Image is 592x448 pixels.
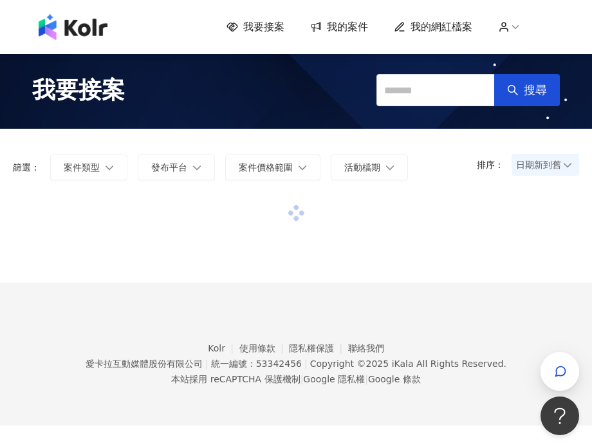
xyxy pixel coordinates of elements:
[310,359,506,369] div: Copyright © 2025 All Rights Reserved.
[138,154,215,180] button: 發布平台
[151,162,187,173] span: 發布平台
[310,20,368,34] a: 我的案件
[32,74,125,106] span: 我要接案
[50,154,127,180] button: 案件類型
[368,374,421,384] a: Google 條款
[392,359,414,369] a: iKala
[64,162,100,173] span: 案件類型
[394,20,472,34] a: 我的網紅檔案
[86,359,203,369] div: 愛卡拉互動媒體股份有限公司
[239,343,290,353] a: 使用條款
[239,162,293,173] span: 案件價格範圍
[477,160,512,170] p: 排序：
[348,343,384,353] a: 聯絡我們
[344,162,380,173] span: 活動檔期
[411,20,472,34] span: 我的網紅檔案
[301,374,304,384] span: |
[327,20,368,34] span: 我的案件
[205,359,208,369] span: |
[243,20,284,34] span: 我要接案
[365,374,368,384] span: |
[524,83,547,97] span: 搜尋
[211,359,302,369] div: 統一編號：53342456
[13,162,40,173] p: 篩選：
[494,74,560,106] button: 搜尋
[516,155,575,174] span: 日期新到舊
[225,154,320,180] button: 案件價格範圍
[39,14,107,40] img: logo
[208,343,239,353] a: Kolr
[541,397,579,435] iframe: Help Scout Beacon - Open
[331,154,408,180] button: 活動檔期
[304,359,308,369] span: |
[227,20,284,34] a: 我要接案
[303,374,365,384] a: Google 隱私權
[171,371,420,387] span: 本站採用 reCAPTCHA 保護機制
[507,84,519,96] span: search
[289,343,348,353] a: 隱私權保護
